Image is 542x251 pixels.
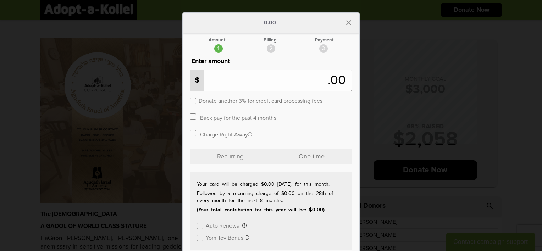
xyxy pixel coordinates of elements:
div: 3 [319,44,328,53]
span: .00 [328,74,349,87]
p: Your card will be charged $0.00 [DATE], for this month. [197,181,345,188]
button: Yom Tov Bonus [206,234,249,241]
div: Payment [315,38,333,43]
p: (Your total contribution for this year will be: $0.00) [197,206,345,213]
div: Billing [264,38,277,43]
label: Auto Renewal [206,222,241,229]
div: 1 [214,44,223,53]
i: close [344,18,353,27]
button: Auto Renewal [206,222,247,229]
p: Recurring [190,149,271,164]
label: Back pay for the past 4 months [200,114,276,121]
p: $ [190,70,204,91]
label: Donate another 3% for credit card processing fees [199,97,322,104]
p: Followed by a recurring charge of $0.00 on the 28th of every month for the next 8 months. [197,190,345,204]
div: Amount [209,38,225,43]
label: Charge Right Away [200,131,252,138]
div: 2 [267,44,275,53]
p: One-time [271,149,352,164]
label: Yom Tov Bonus [206,234,243,241]
p: Enter amount [190,56,352,66]
p: 0.00 [264,20,276,26]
